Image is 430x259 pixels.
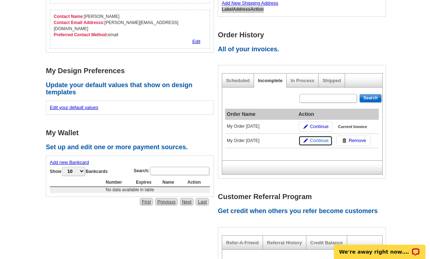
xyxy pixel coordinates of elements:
h2: Get credit when others you refer become customers [218,208,390,215]
div: [PERSON_NAME] [PERSON_NAME][EMAIL_ADDRESS][DOMAIN_NAME] email [54,14,206,38]
th: Action [297,109,379,120]
input: Search [359,94,382,102]
a: Incomplete [258,78,283,83]
span: Continue [310,137,329,144]
h1: My Design Preferences [46,67,218,75]
h1: Customer Referral Program [218,193,390,201]
a: First [140,198,153,206]
a: Last [196,198,209,206]
th: Address [233,6,250,13]
th: Order Name [225,109,297,120]
div: Who should we contact regarding order issues? [50,10,210,49]
iframe: LiveChat chat widget [329,236,430,259]
th: Action [184,178,210,187]
h1: My Wallet [46,129,218,137]
select: ShowBankcards [62,167,85,176]
a: Add New Shipping Address [222,0,278,6]
span: Continue [310,123,329,130]
input: Search: [150,167,209,175]
th: Label [222,6,233,13]
th: Expires [132,178,159,187]
a: Credit Balance [310,240,343,245]
a: Add new Bankcard [50,160,89,165]
a: Continue [298,122,333,132]
strong: Contact Email Addresss: [54,20,105,25]
strong: Contact Name: [54,14,84,19]
img: pencil-icon.gif [304,138,308,143]
label: Search: [134,166,210,176]
a: Referral History [267,240,302,245]
div: My Order [DATE] [227,123,295,129]
a: Next [180,198,194,206]
a: Refer-A-Friend [226,240,259,245]
img: trashcan-icon.gif [342,138,347,143]
a: Shipped [322,78,341,83]
a: In Process [291,78,314,83]
span: Remove [349,137,366,144]
img: pencil-icon.gif [304,124,308,129]
a: Continue [298,136,333,146]
td: No data available in table [50,187,210,193]
strong: Preferred Contact Method: [54,32,108,37]
h2: Set up and edit one or more payment sources. [46,144,218,151]
th: Number [102,178,132,187]
a: Scheduled [226,78,250,83]
h1: Order History [218,31,390,39]
label: Show Bankcards [50,166,107,176]
h2: All of your invoices. [218,46,390,53]
span: Current Invoice [338,124,367,130]
a: Edit your default values [50,105,98,110]
a: Previous [155,198,178,206]
th: Name [159,178,184,187]
th: Action [250,6,263,13]
h2: Update your default values that show on design templates [46,82,218,96]
a: Edit [192,39,200,44]
div: My Order [DATE] [227,138,295,144]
